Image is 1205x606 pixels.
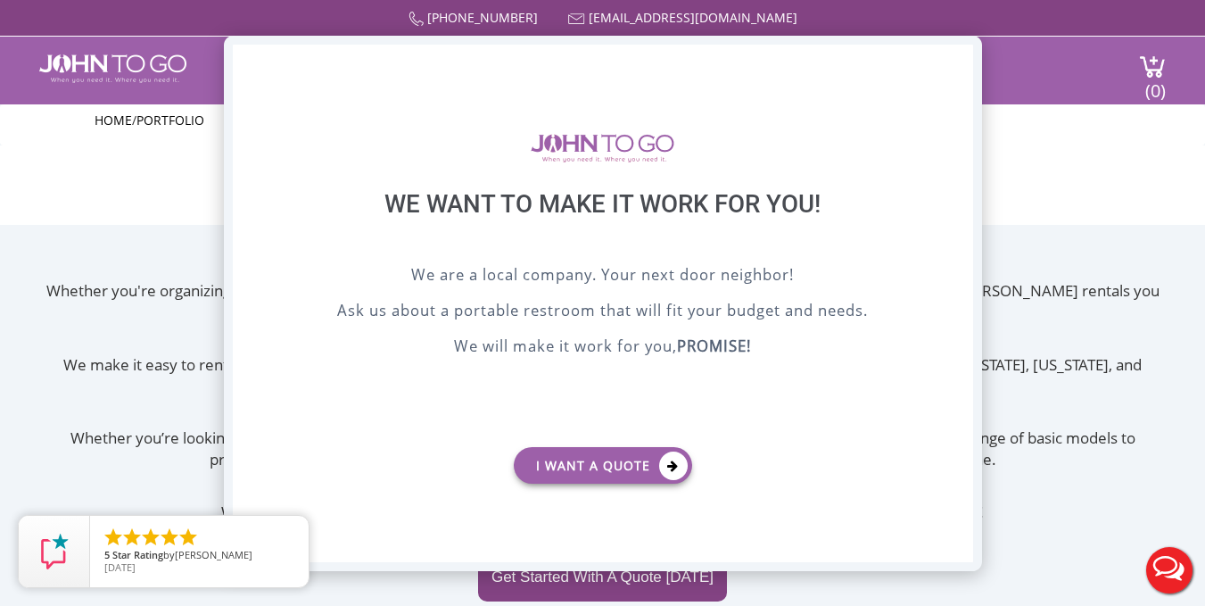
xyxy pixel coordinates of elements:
span: 5 [104,548,110,561]
div: X [945,45,972,75]
p: We will make it work for you, [277,335,929,361]
li:  [177,527,199,548]
p: We are a local company. Your next door neighbor! [277,263,929,290]
li:  [121,527,143,548]
b: PROMISE! [677,336,751,356]
li:  [103,527,124,548]
span: [DATE] [104,560,136,574]
a: I want a Quote [514,447,692,484]
span: Star Rating [112,548,163,561]
span: [PERSON_NAME] [175,548,252,561]
div: We want to make it work for you! [277,189,929,263]
img: logo of viptogo [531,134,674,162]
li:  [159,527,180,548]
span: by [104,550,294,562]
button: Live Chat [1134,535,1205,606]
li:  [140,527,161,548]
p: Ask us about a portable restroom that will fit your budget and needs. [277,299,929,326]
img: Review Rating [37,534,72,569]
